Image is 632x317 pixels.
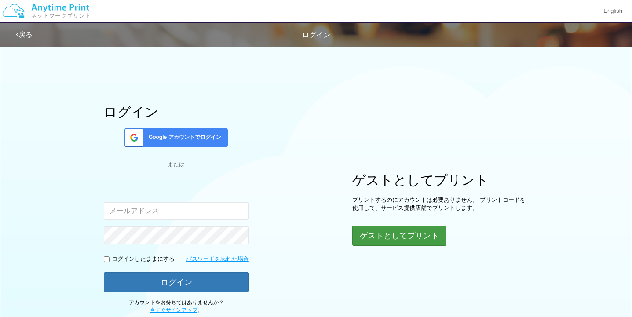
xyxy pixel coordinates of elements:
p: プリントするのにアカウントは必要ありません。 プリントコードを使用して、サービス提供店舗でプリントします。 [352,196,528,212]
p: ログインしたままにする [112,255,175,263]
h1: ログイン [104,105,249,119]
a: 今すぐサインアップ [150,307,197,313]
div: または [104,160,249,169]
a: パスワードを忘れた場合 [186,255,249,263]
h1: ゲストとしてプリント [352,173,528,187]
a: 戻る [16,31,33,38]
button: ゲストとしてプリント [352,226,446,246]
span: 。 [150,307,203,313]
input: メールアドレス [104,202,249,220]
button: ログイン [104,272,249,292]
span: Google アカウントでログイン [145,134,221,141]
p: アカウントをお持ちではありませんか？ [104,299,249,314]
span: ログイン [302,31,330,39]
